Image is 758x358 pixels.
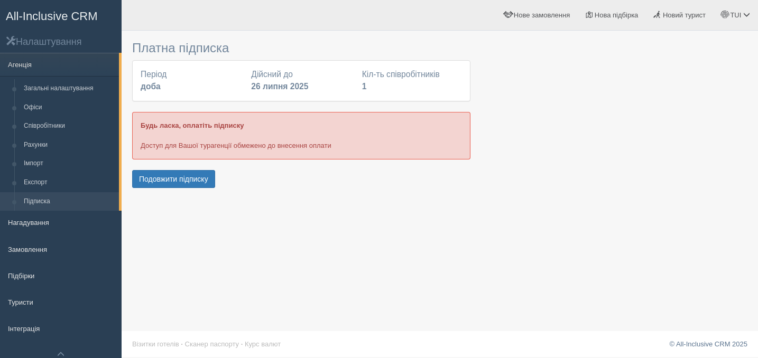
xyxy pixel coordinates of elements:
a: All-Inclusive CRM [1,1,121,30]
a: Імпорт [19,154,119,173]
span: · [181,340,183,348]
b: 1 [362,82,367,91]
h3: Платна підписка [132,41,470,55]
b: доба [141,82,161,91]
a: © All-Inclusive CRM 2025 [669,340,747,348]
a: Сканер паспорту [185,340,239,348]
span: Новий турист [663,11,706,19]
a: Експорт [19,173,119,192]
a: Загальні налаштування [19,79,119,98]
b: Будь ласка, оплатіть підписку [141,121,244,129]
span: TUI [730,11,741,19]
div: Період [135,69,246,93]
a: Офіси [19,98,119,117]
span: · [241,340,243,348]
b: 26 липня 2025 [251,82,308,91]
a: Рахунки [19,136,119,155]
div: Дійсний до [246,69,356,93]
div: Кіл-ть співробітників [357,69,467,93]
a: Співробітники [19,117,119,136]
span: All-Inclusive CRM [6,10,98,23]
a: Візитки готелів [132,340,179,348]
button: Подовжити підписку [132,170,215,188]
span: Нове замовлення [514,11,570,19]
a: Підписка [19,192,119,211]
span: Нова підбірка [595,11,639,19]
div: Доступ для Вашої турагенції обмежено до внесення оплати [132,112,470,159]
a: Курс валют [245,340,281,348]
